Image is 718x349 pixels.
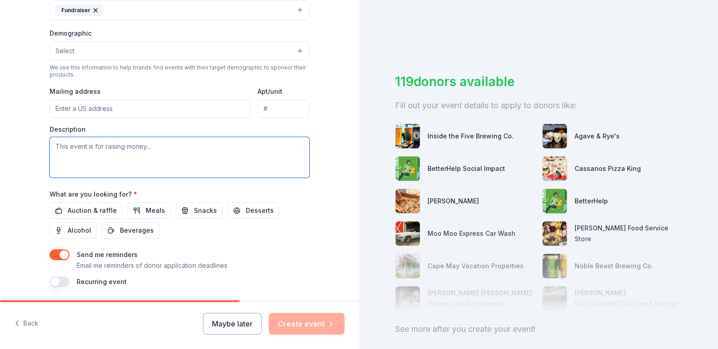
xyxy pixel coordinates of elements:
button: Meals [128,202,170,219]
input: Enter a US address [50,100,250,118]
label: Send me reminders [77,251,138,258]
img: photo for Agave & Rye's [543,124,567,148]
img: photo for Inside the Five Brewing Co. [396,124,420,148]
div: [PERSON_NAME] [428,196,479,207]
button: Fundraiser [50,0,309,20]
span: Meals [146,205,165,216]
span: Snacks [194,205,217,216]
button: Auction & raffle [50,202,122,219]
button: Desserts [228,202,279,219]
img: photo for Cassanos Pizza King [543,156,567,181]
button: Snacks [176,202,222,219]
div: BetterHelp Social Impact [428,163,505,174]
button: Back [14,314,38,333]
span: Alcohol [68,225,91,236]
span: Beverages [120,225,154,236]
div: We use this information to help brands find events with their target demographic to sponsor their... [50,64,309,78]
img: photo for Casey's [396,189,420,213]
div: Inside the Five Brewing Co. [428,131,514,142]
div: Cassanos Pizza King [575,163,641,174]
span: Select [55,46,74,56]
div: Fundraiser [55,5,103,16]
button: Select [50,41,309,60]
label: Demographic [50,29,92,38]
label: Mailing address [50,87,101,96]
button: Alcohol [50,222,97,239]
input: # [258,100,309,118]
label: Description [50,125,86,134]
span: Desserts [246,205,274,216]
button: Maybe later [203,313,262,335]
div: 119 donors available [395,72,682,91]
button: Beverages [102,222,159,239]
div: BetterHelp [575,196,608,207]
span: Auction & raffle [68,205,117,216]
div: Fill out your event details to apply to donors like: [395,98,682,113]
label: Apt/unit [258,87,282,96]
label: Recurring event [77,278,127,285]
div: Agave & Rye's [575,131,620,142]
p: Email me reminders of donor application deadlines [77,260,227,271]
img: photo for BetterHelp Social Impact [396,156,420,181]
img: photo for BetterHelp [543,189,567,213]
label: What are you looking for? [50,190,137,199]
div: See more after you create your event! [395,322,682,336]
